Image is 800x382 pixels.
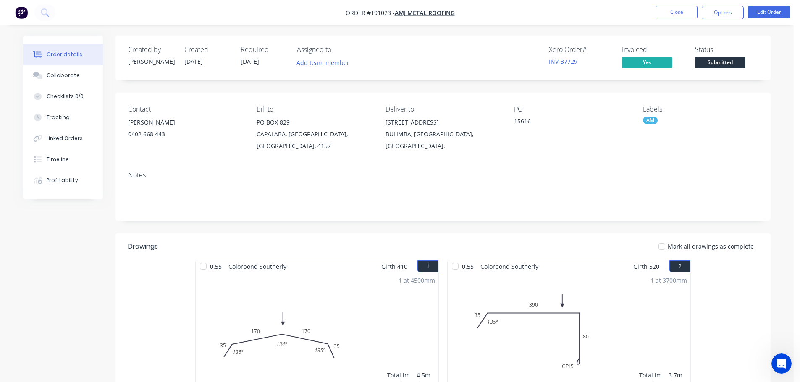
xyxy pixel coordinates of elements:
button: Add team member [297,57,354,68]
button: Timeline [23,149,103,170]
button: Collaborate [23,65,103,86]
div: Created by [128,46,174,54]
div: [PERSON_NAME]0402 668 443 [128,117,243,143]
span: [DATE] [184,57,203,65]
div: Deliver to [386,105,501,113]
div: Drawings [128,242,158,252]
div: Total lm [387,371,410,379]
button: Add team member [292,57,354,68]
button: Submitted [695,57,745,70]
button: Tracking [23,107,103,128]
span: Order #191023 - [346,9,395,17]
button: Close [656,6,698,18]
span: 0.55 [459,260,477,273]
button: Profitability [23,170,103,191]
div: 15616 [514,117,619,128]
div: PO [514,105,629,113]
div: Profitability [47,177,78,184]
div: 0402 668 443 [128,128,243,140]
div: Notes [128,171,758,179]
div: Order details [47,51,82,58]
div: 1 at 3700mm [650,276,687,285]
span: Submitted [695,57,745,68]
div: 3.7m [669,371,687,379]
div: CAPALABA, [GEOGRAPHIC_DATA], [GEOGRAPHIC_DATA], 4157 [257,128,372,152]
div: [STREET_ADDRESS] [386,117,501,128]
img: Factory [15,6,28,19]
div: PO BOX 829CAPALABA, [GEOGRAPHIC_DATA], [GEOGRAPHIC_DATA], 4157 [257,117,372,152]
div: Invoiced [622,46,685,54]
div: Contact [128,105,243,113]
span: Yes [622,57,672,68]
div: AM [643,117,658,124]
div: Assigned to [297,46,381,54]
span: 0.55 [207,260,225,273]
span: Girth 410 [381,260,407,273]
div: Bill to [257,105,372,113]
div: [STREET_ADDRESS]BULIMBA, [GEOGRAPHIC_DATA], [GEOGRAPHIC_DATA], [386,117,501,152]
div: Tracking [47,114,70,121]
button: Linked Orders [23,128,103,149]
div: Total lm [639,371,662,379]
button: Checklists 0/0 [23,86,103,107]
div: Xero Order # [549,46,612,54]
span: Colorbond Southerly [225,260,290,273]
span: Mark all drawings as complete [668,242,754,251]
iframe: Intercom live chat [771,353,792,374]
button: 1 [417,260,438,272]
div: 1 at 4500mm [399,276,435,285]
a: INV-37729 [549,57,577,65]
div: PO BOX 829 [257,117,372,128]
button: 2 [669,260,690,272]
div: [PERSON_NAME] [128,57,174,66]
div: Labels [643,105,758,113]
span: [DATE] [241,57,259,65]
div: Timeline [47,156,69,163]
a: AMJ Metal Roofing [395,9,455,17]
div: Created [184,46,231,54]
button: Order details [23,44,103,65]
div: Required [241,46,287,54]
span: Colorbond Southerly [477,260,542,273]
div: Status [695,46,758,54]
div: BULIMBA, [GEOGRAPHIC_DATA], [GEOGRAPHIC_DATA], [386,128,501,152]
div: Checklists 0/0 [47,93,84,100]
div: Linked Orders [47,135,83,142]
div: [PERSON_NAME] [128,117,243,128]
button: Options [702,6,744,19]
span: Girth 520 [633,260,659,273]
div: 4.5m [417,371,435,379]
div: Collaborate [47,72,80,79]
button: Edit Order [748,6,790,18]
